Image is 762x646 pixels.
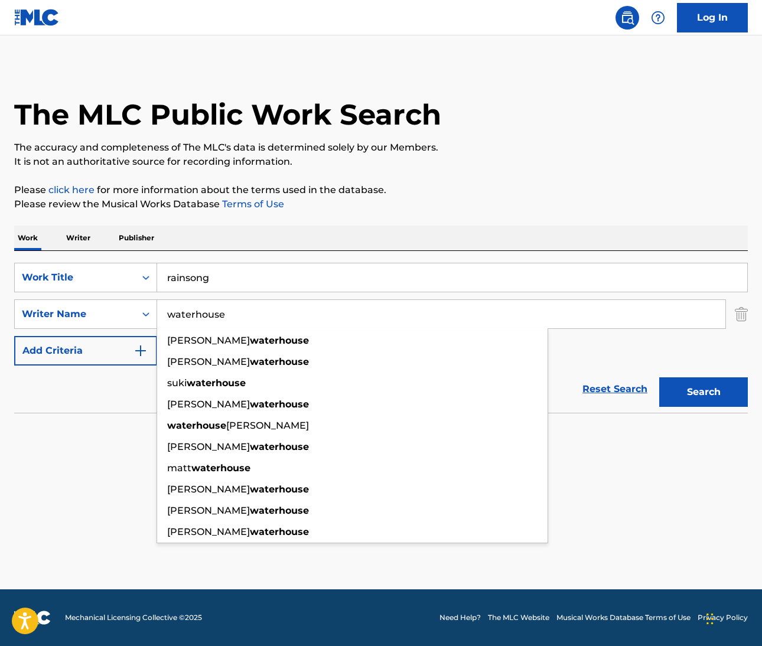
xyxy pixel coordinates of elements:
a: Musical Works Database Terms of Use [556,612,691,623]
strong: waterhouse [250,441,309,452]
h1: The MLC Public Work Search [14,97,441,132]
strong: waterhouse [250,356,309,367]
img: 9d2ae6d4665cec9f34b9.svg [133,344,148,358]
a: Public Search [616,6,639,30]
iframe: Chat Widget [703,589,762,646]
div: Writer Name [22,307,128,321]
a: Log In [677,3,748,32]
span: Mechanical Licensing Collective © 2025 [65,612,202,623]
a: Reset Search [577,376,653,402]
div: Help [646,6,670,30]
a: Terms of Use [220,198,284,210]
span: matt [167,462,191,474]
span: suki [167,377,187,389]
a: Privacy Policy [698,612,748,623]
span: [PERSON_NAME] [167,399,250,410]
strong: waterhouse [250,526,309,537]
p: The accuracy and completeness of The MLC's data is determined solely by our Members. [14,141,748,155]
button: Add Criteria [14,336,157,366]
span: [PERSON_NAME] [167,441,250,452]
button: Search [659,377,748,407]
img: Delete Criterion [735,299,748,329]
form: Search Form [14,263,748,413]
p: Publisher [115,226,158,250]
strong: waterhouse [167,420,226,431]
strong: waterhouse [187,377,246,389]
strong: waterhouse [250,335,309,346]
div: Work Title [22,270,128,285]
span: [PERSON_NAME] [167,335,250,346]
span: [PERSON_NAME] [167,484,250,495]
a: The MLC Website [488,612,549,623]
a: Need Help? [439,612,481,623]
img: search [620,11,634,25]
strong: waterhouse [250,399,309,410]
span: [PERSON_NAME] [167,505,250,516]
img: help [651,11,665,25]
strong: waterhouse [250,484,309,495]
span: [PERSON_NAME] [167,526,250,537]
p: Work [14,226,41,250]
p: Writer [63,226,94,250]
strong: waterhouse [250,505,309,516]
img: MLC Logo [14,9,60,26]
p: It is not an authoritative source for recording information. [14,155,748,169]
p: Please review the Musical Works Database [14,197,748,211]
div: Drag [706,601,714,637]
strong: waterhouse [191,462,250,474]
span: [PERSON_NAME] [167,356,250,367]
a: click here [48,184,95,195]
img: logo [14,611,51,625]
span: [PERSON_NAME] [226,420,309,431]
p: Please for more information about the terms used in the database. [14,183,748,197]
